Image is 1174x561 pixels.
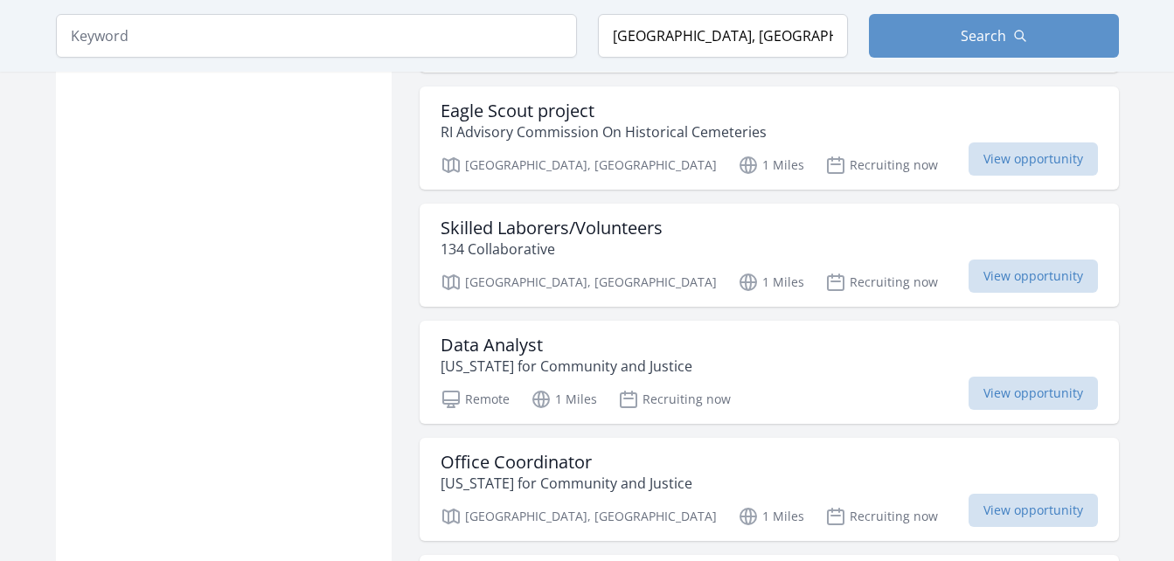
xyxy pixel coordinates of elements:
a: Data Analyst [US_STATE] for Community and Justice Remote 1 Miles Recruiting now View opportunity [420,321,1119,424]
span: View opportunity [969,377,1098,410]
span: View opportunity [969,142,1098,176]
h3: Skilled Laborers/Volunteers [441,218,663,239]
a: Skilled Laborers/Volunteers 134 Collaborative [GEOGRAPHIC_DATA], [GEOGRAPHIC_DATA] 1 Miles Recrui... [420,204,1119,307]
p: [GEOGRAPHIC_DATA], [GEOGRAPHIC_DATA] [441,155,717,176]
h3: Data Analyst [441,335,692,356]
p: RI Advisory Commission On Historical Cemeteries [441,121,767,142]
input: Location [598,14,848,58]
p: 1 Miles [738,155,804,176]
span: View opportunity [969,260,1098,293]
p: [US_STATE] for Community and Justice [441,473,692,494]
span: Search [961,25,1006,46]
p: Recruiting now [618,389,731,410]
p: [GEOGRAPHIC_DATA], [GEOGRAPHIC_DATA] [441,506,717,527]
span: View opportunity [969,494,1098,527]
button: Search [869,14,1119,58]
p: Remote [441,389,510,410]
p: Recruiting now [825,272,938,293]
p: 1 Miles [738,506,804,527]
p: [US_STATE] for Community and Justice [441,356,692,377]
p: Recruiting now [825,506,938,527]
input: Keyword [56,14,577,58]
h3: Office Coordinator [441,452,692,473]
h3: Eagle Scout project [441,100,767,121]
a: Office Coordinator [US_STATE] for Community and Justice [GEOGRAPHIC_DATA], [GEOGRAPHIC_DATA] 1 Mi... [420,438,1119,541]
p: 1 Miles [738,272,804,293]
p: Recruiting now [825,155,938,176]
a: Eagle Scout project RI Advisory Commission On Historical Cemeteries [GEOGRAPHIC_DATA], [GEOGRAPHI... [420,87,1119,190]
p: [GEOGRAPHIC_DATA], [GEOGRAPHIC_DATA] [441,272,717,293]
p: 1 Miles [531,389,597,410]
p: 134 Collaborative [441,239,663,260]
